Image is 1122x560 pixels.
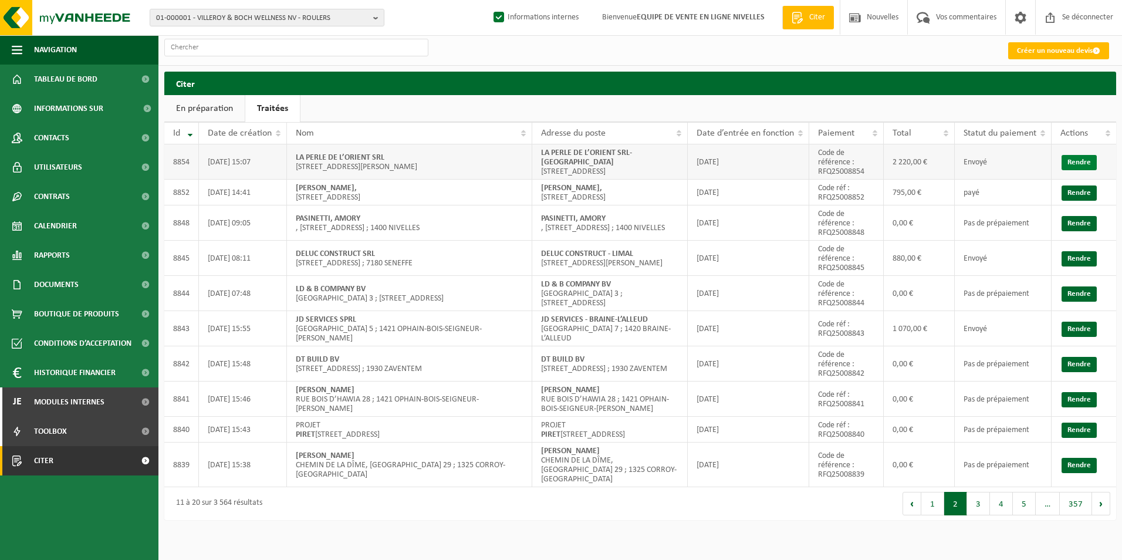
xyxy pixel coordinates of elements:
[884,346,955,382] td: 0,00 €
[964,325,987,333] span: Envoyé
[964,188,979,197] span: payé
[964,129,1036,138] span: Statut du paiement
[541,355,584,364] strong: DT BUILD BV
[688,382,809,417] td: [DATE]
[884,443,955,487] td: 0,00 €
[199,241,287,276] td: [DATE] 08:11
[34,123,69,153] span: Contacts
[34,358,116,387] span: Historique financier
[688,417,809,443] td: [DATE]
[199,382,287,417] td: [DATE] 15:46
[688,205,809,241] td: [DATE]
[296,386,354,394] strong: [PERSON_NAME]
[964,360,1029,369] span: Pas de prépaiement
[164,72,1116,95] h2: Citer
[964,254,987,263] span: Envoyé
[884,311,955,346] td: 1 070,00 €
[287,417,532,443] td: PROJET [STREET_ADDRESS]
[884,205,955,241] td: 0,00 €
[884,382,955,417] td: 0,00 €
[541,129,606,138] span: Adresse du poste
[173,129,180,138] span: Id
[287,443,532,487] td: CHEMIN DE LA DÎME, [GEOGRAPHIC_DATA] 29 ; 1325 CORROY-[GEOGRAPHIC_DATA]
[296,451,354,460] strong: [PERSON_NAME]
[532,241,688,276] td: [STREET_ADDRESS][PERSON_NAME]
[809,417,883,443] td: Code réf : RFQ25008840
[170,493,262,514] div: 11 à 20 sur 3 564 résultats
[809,382,883,417] td: Code réf : RFQ25008841
[809,205,883,241] td: Code de référence : RFQ25008848
[964,158,987,167] span: Envoyé
[199,346,287,382] td: [DATE] 15:48
[34,153,82,182] span: Utilisateurs
[296,249,375,258] strong: DELUC CONSTRUCT SRL
[287,241,532,276] td: [STREET_ADDRESS] ; 7180 SENEFFE
[287,144,532,180] td: [STREET_ADDRESS][PERSON_NAME]
[688,180,809,205] td: [DATE]
[806,12,828,23] span: Citer
[296,315,356,324] strong: JD SERVICES SPRL
[809,276,883,311] td: Code de référence : RFQ25008844
[818,129,854,138] span: Paiement
[1062,251,1097,266] a: Rendre
[199,180,287,205] td: [DATE] 14:41
[809,346,883,382] td: Code de référence : RFQ25008842
[532,144,688,180] td: [STREET_ADDRESS]
[199,276,287,311] td: [DATE] 07:48
[245,95,300,122] a: Traitées
[1062,155,1097,170] a: Rendre
[809,180,883,205] td: Code réf : RFQ25008852
[602,13,765,22] font: Bienvenue
[903,492,921,515] button: Précédent
[541,430,560,439] strong: PIRET
[541,214,606,223] strong: PASINETTI, AMORY
[34,65,97,94] span: Tableau de bord
[532,276,688,311] td: [GEOGRAPHIC_DATA] 3 ; [STREET_ADDRESS]
[964,395,1029,404] span: Pas de prépaiement
[944,492,967,515] button: 2
[287,205,532,241] td: , [STREET_ADDRESS] ; 1400 NIVELLES
[34,417,67,446] span: Toolbox
[809,241,883,276] td: Code de référence : RFQ25008845
[12,387,22,417] span: Je
[809,144,883,180] td: Code de référence : RFQ25008854
[1092,492,1110,515] button: Prochain
[532,417,688,443] td: PROJET [STREET_ADDRESS]
[541,280,611,289] strong: LD & B COMPANY BV
[1013,492,1036,515] button: 5
[1036,492,1060,515] span: …
[1062,357,1097,372] a: Rendre
[199,311,287,346] td: [DATE] 15:55
[287,346,532,382] td: [STREET_ADDRESS] ; 1930 ZAVENTEM
[967,492,990,515] button: 3
[164,95,245,122] a: En préparation
[532,346,688,382] td: [STREET_ADDRESS] ; 1930 ZAVENTEM
[541,249,633,258] strong: DELUC CONSTRUCT - LIMAL
[34,299,119,329] span: Boutique de produits
[34,182,70,211] span: Contrats
[532,205,688,241] td: , [STREET_ADDRESS] ; 1400 NIVELLES
[164,180,199,205] td: 8852
[688,443,809,487] td: [DATE]
[1017,47,1093,55] font: Créer un nouveau devis
[1062,185,1097,201] a: Rendre
[199,443,287,487] td: [DATE] 15:38
[34,35,77,65] span: Navigation
[164,39,428,56] input: Chercher
[809,443,883,487] td: Code de référence : RFQ25008839
[884,180,955,205] td: 795,00 €
[541,447,600,456] strong: [PERSON_NAME]
[34,329,131,358] span: Conditions d’acceptation
[164,276,199,311] td: 8844
[296,184,357,193] strong: [PERSON_NAME],
[164,443,199,487] td: 8839
[296,430,315,439] strong: PIRET
[34,387,104,417] span: Modules internes
[964,219,1029,228] span: Pas de prépaiement
[541,315,648,324] strong: JD SERVICES - BRAINE-L’ALLEUD
[532,443,688,487] td: CHEMIN DE LA DÎME, [GEOGRAPHIC_DATA] 29 ; 1325 CORROY-[GEOGRAPHIC_DATA]
[164,417,199,443] td: 8840
[34,241,70,270] span: Rapports
[164,346,199,382] td: 8842
[532,311,688,346] td: [GEOGRAPHIC_DATA] 7 ; 1420 BRAINE-L’ALLEUD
